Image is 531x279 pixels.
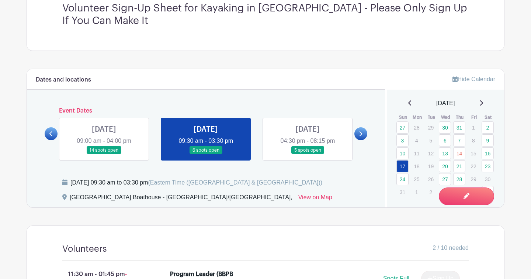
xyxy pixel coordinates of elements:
[467,135,479,146] p: 8
[425,173,437,185] p: 26
[467,186,479,198] p: 5
[410,148,423,159] p: 11
[482,173,494,185] p: 30
[396,147,409,159] a: 10
[425,122,437,133] p: 29
[482,134,494,147] a: 9
[453,121,465,134] a: 31
[438,114,453,121] th: Wed
[482,186,494,198] a: 6
[453,186,465,198] p: 4
[453,147,465,159] a: 14
[453,134,465,147] a: 7
[70,193,292,205] div: [GEOGRAPHIC_DATA] Boathouse - [GEOGRAPHIC_DATA]/[GEOGRAPHIC_DATA],
[410,161,423,172] p: 18
[410,135,423,146] p: 4
[439,121,451,134] a: 30
[410,122,423,133] p: 28
[148,179,322,186] span: (Eastern Time ([GEOGRAPHIC_DATA] & [GEOGRAPHIC_DATA]))
[439,160,451,172] a: 20
[482,121,494,134] a: 2
[433,244,469,252] span: 2 / 10 needed
[453,114,467,121] th: Thu
[453,173,465,185] a: 28
[467,148,479,159] p: 15
[467,122,479,133] p: 1
[396,121,409,134] a: 27
[396,173,409,185] a: 24
[439,173,451,185] a: 27
[424,114,439,121] th: Tue
[439,134,451,147] a: 6
[425,161,437,172] p: 19
[425,135,437,146] p: 5
[410,114,424,121] th: Mon
[298,193,332,205] a: View on Map
[439,186,451,198] p: 3
[396,186,409,198] p: 31
[467,161,479,172] p: 22
[410,186,423,198] p: 1
[482,160,494,172] a: 23
[62,2,469,27] h3: Volunteer Sign-Up Sheet for Kayaking in [GEOGRAPHIC_DATA] - Please Only Sign Up If You Can Make It
[396,114,410,121] th: Sun
[439,147,451,159] a: 13
[467,173,479,185] p: 29
[482,147,494,159] a: 16
[481,114,496,121] th: Sat
[396,134,409,147] a: 3
[452,76,495,82] a: Hide Calendar
[436,99,455,108] span: [DATE]
[453,160,465,172] a: 21
[467,114,481,121] th: Fri
[58,107,354,114] h6: Event Dates
[36,76,91,83] h6: Dates and locations
[62,244,107,254] h4: Volunteers
[425,186,437,198] p: 2
[410,173,423,185] p: 25
[70,178,322,187] div: [DATE] 09:30 am to 03:30 pm
[425,148,437,159] p: 12
[396,160,409,172] a: 17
